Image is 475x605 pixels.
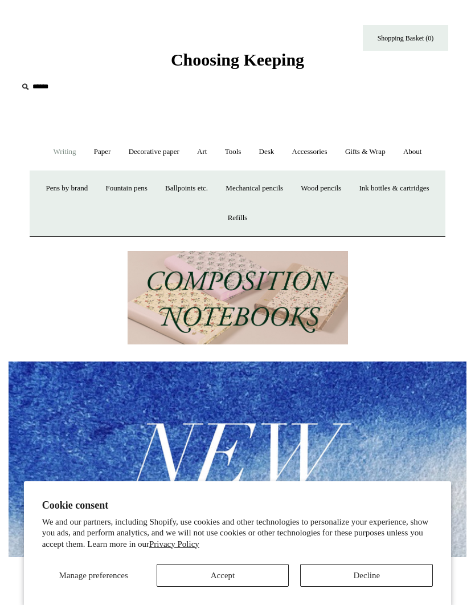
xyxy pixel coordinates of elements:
a: Fountain pens [97,173,155,204]
span: Manage preferences [59,571,128,580]
a: Gifts & Wrap [337,137,394,167]
a: Paper [86,137,119,167]
button: Decline [300,564,433,587]
button: Manage preferences [42,564,145,587]
img: New.jpg__PID:f73bdf93-380a-4a35-bcfe-7823039498e1 [9,362,466,557]
img: 202302 Composition ledgers.jpg__PID:69722ee6-fa44-49dd-a067-31375e5d54ec [128,251,348,345]
a: Wood pencils [293,173,349,204]
a: Writing [46,137,84,167]
a: Decorative paper [121,137,187,167]
a: Shopping Basket (0) [363,25,448,51]
a: Ballpoints etc. [157,173,216,204]
a: Tools [217,137,249,167]
a: Privacy Policy [149,539,199,549]
a: About [395,137,430,167]
a: Ink bottles & cartridges [351,173,437,204]
a: Refills [220,203,256,233]
a: Art [189,137,215,167]
a: Choosing Keeping [171,59,304,67]
a: Desk [251,137,282,167]
button: Accept [157,564,289,587]
a: Mechanical pencils [218,173,291,204]
p: We and our partners, including Shopify, use cookies and other technologies to personalize your ex... [42,517,433,550]
h2: Cookie consent [42,500,433,511]
a: Accessories [284,137,335,167]
a: Pens by brand [38,173,96,204]
span: Choosing Keeping [171,50,304,69]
